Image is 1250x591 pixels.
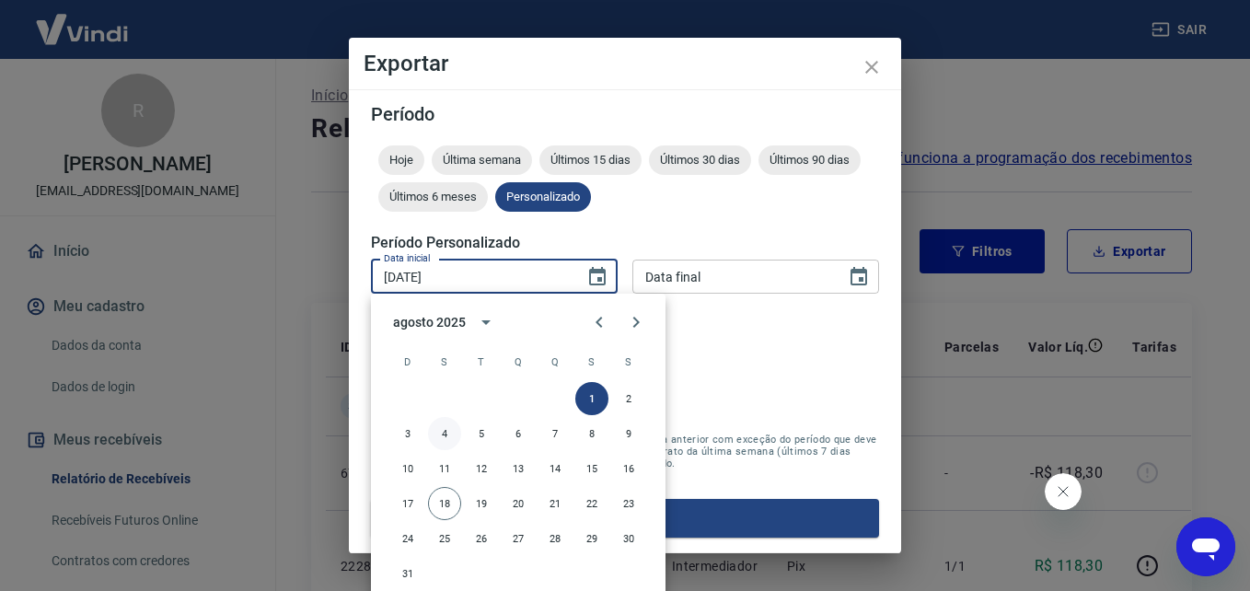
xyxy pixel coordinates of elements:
div: Últimos 6 meses [378,182,488,212]
span: Última semana [432,153,532,167]
iframe: Botão para abrir a janela de mensagens [1176,517,1235,576]
span: sábado [612,343,645,380]
span: Últimos 30 dias [649,153,751,167]
div: Últimos 90 dias [758,145,861,175]
button: 9 [612,417,645,450]
iframe: Fechar mensagem [1045,473,1082,510]
button: 10 [391,452,424,485]
span: Olá! Precisa de ajuda? [11,13,155,28]
button: 8 [575,417,608,450]
button: Previous month [581,304,618,341]
button: 13 [502,452,535,485]
button: 17 [391,487,424,520]
button: 12 [465,452,498,485]
div: Personalizado [495,182,591,212]
h4: Exportar [364,52,886,75]
button: 30 [612,522,645,555]
button: 2 [612,382,645,415]
button: 21 [538,487,572,520]
button: 18 [428,487,461,520]
div: Última semana [432,145,532,175]
span: quinta-feira [538,343,572,380]
button: 20 [502,487,535,520]
span: domingo [391,343,424,380]
div: agosto 2025 [393,313,465,332]
label: Data inicial [384,251,431,265]
button: 7 [538,417,572,450]
span: Últimos 90 dias [758,153,861,167]
button: 31 [391,557,424,590]
button: 16 [612,452,645,485]
span: quarta-feira [502,343,535,380]
button: 5 [465,417,498,450]
button: Next month [618,304,654,341]
div: Últimos 30 dias [649,145,751,175]
div: Hoje [378,145,424,175]
button: 22 [575,487,608,520]
button: 26 [465,522,498,555]
button: close [850,45,894,89]
button: 15 [575,452,608,485]
div: Últimos 15 dias [539,145,642,175]
button: 25 [428,522,461,555]
button: Choose date [840,259,877,295]
span: sexta-feira [575,343,608,380]
span: Hoje [378,153,424,167]
button: 28 [538,522,572,555]
button: 11 [428,452,461,485]
button: 14 [538,452,572,485]
span: Últimos 15 dias [539,153,642,167]
span: Personalizado [495,190,591,203]
button: 1 [575,382,608,415]
button: 24 [391,522,424,555]
input: DD/MM/YYYY [632,260,833,294]
button: 3 [391,417,424,450]
span: segunda-feira [428,343,461,380]
h5: Período [371,105,879,123]
button: 19 [465,487,498,520]
button: 4 [428,417,461,450]
button: 29 [575,522,608,555]
span: terça-feira [465,343,498,380]
button: calendar view is open, switch to year view [470,307,502,338]
button: 23 [612,487,645,520]
input: DD/MM/YYYY [371,260,572,294]
button: 27 [502,522,535,555]
span: Últimos 6 meses [378,190,488,203]
h5: Período Personalizado [371,234,879,252]
button: Choose date, selected date is 1 de ago de 2025 [579,259,616,295]
button: 6 [502,417,535,450]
